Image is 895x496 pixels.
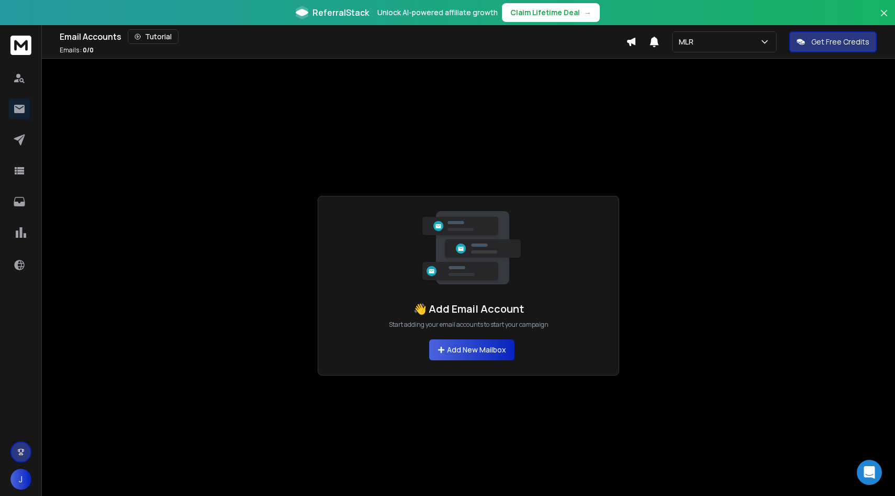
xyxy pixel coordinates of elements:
p: Unlock AI-powered affiliate growth [377,7,498,18]
button: Claim Lifetime Deal→ [502,3,600,22]
div: Open Intercom Messenger [857,460,882,485]
button: J [10,469,31,490]
div: Email Accounts [60,29,626,44]
p: Start adding your email accounts to start your campaign [389,321,549,329]
button: Tutorial [128,29,178,44]
button: Add New Mailbox [429,339,514,360]
p: Get Free Credits [811,37,869,47]
p: MLR [679,37,698,47]
span: → [584,7,591,18]
button: Close banner [877,6,891,31]
button: Get Free Credits [789,31,877,52]
span: ReferralStack [312,6,369,19]
p: Emails : [60,46,94,54]
span: 0 / 0 [83,46,94,54]
h1: 👋 Add Email Account [413,302,524,316]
